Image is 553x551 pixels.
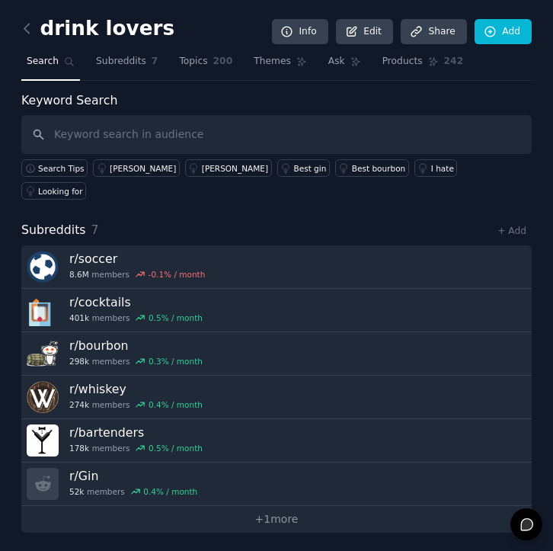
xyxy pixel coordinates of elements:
div: members [69,443,203,453]
a: [PERSON_NAME] [93,159,180,177]
span: 298k [69,356,89,367]
a: r/whiskey274kmembers0.4% / month [21,376,532,419]
h3: r/ soccer [69,251,205,267]
span: Themes [254,55,291,69]
div: members [69,356,203,367]
div: 0.4 % / month [149,399,203,410]
input: Keyword search in audience [21,115,532,154]
span: 52k [69,486,84,497]
a: Add [475,19,532,45]
span: 242 [444,55,464,69]
div: 0.5 % / month [149,312,203,323]
div: [PERSON_NAME] [202,163,268,174]
a: Subreddits7 [91,50,163,81]
a: r/bourbon298kmembers0.3% / month [21,332,532,376]
a: r/Gin52kmembers0.4% / month [21,463,532,506]
div: 0.4 % / month [143,486,197,497]
a: Looking for [21,182,86,200]
a: r/bartenders178kmembers0.5% / month [21,419,532,463]
a: Edit [336,19,393,45]
span: Products [382,55,423,69]
a: [PERSON_NAME] [185,159,272,177]
a: Ask [323,50,366,81]
div: -0.1 % / month [149,269,206,280]
img: cocktails [27,294,59,326]
div: members [69,269,205,280]
a: Best gin [277,159,330,177]
span: 178k [69,443,89,453]
a: Share [401,19,466,45]
button: Search Tips [21,159,88,177]
a: Best bourbon [335,159,409,177]
span: Ask [328,55,345,69]
h3: r/ bartenders [69,424,203,440]
span: 8.6M [69,269,89,280]
a: I hate [414,159,458,177]
div: members [69,312,203,323]
span: 7 [91,223,99,237]
span: Search Tips [38,163,85,174]
a: r/cocktails401kmembers0.5% / month [21,289,532,332]
a: + Add [497,226,526,236]
h3: r/ Gin [69,468,197,484]
img: bourbon [27,338,59,370]
div: [PERSON_NAME] [110,163,176,174]
a: Topics200 [174,50,238,81]
div: Looking for [38,186,83,197]
span: Subreddits [96,55,146,69]
a: Info [272,19,328,45]
div: members [69,399,203,410]
h2: drink lovers [21,17,174,41]
h3: r/ bourbon [69,338,203,354]
span: Search [27,55,59,69]
a: +1more [21,506,532,533]
img: bartenders [27,424,59,456]
span: 200 [213,55,233,69]
div: Best bourbon [352,163,405,174]
a: Products242 [377,50,468,81]
h3: r/ whiskey [69,381,203,397]
img: soccer [27,251,59,283]
span: Subreddits [21,221,86,240]
a: r/soccer8.6Mmembers-0.1% / month [21,245,532,289]
span: 274k [69,399,89,410]
div: Best gin [294,163,327,174]
div: members [69,486,197,497]
img: whiskey [27,381,59,413]
div: 0.5 % / month [149,443,203,453]
span: 7 [152,55,158,69]
span: 401k [69,312,89,323]
h3: r/ cocktails [69,294,203,310]
label: Keyword Search [21,93,117,107]
span: Topics [179,55,207,69]
div: I hate [431,163,454,174]
a: Search [21,50,80,81]
a: Themes [248,50,312,81]
div: 0.3 % / month [149,356,203,367]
